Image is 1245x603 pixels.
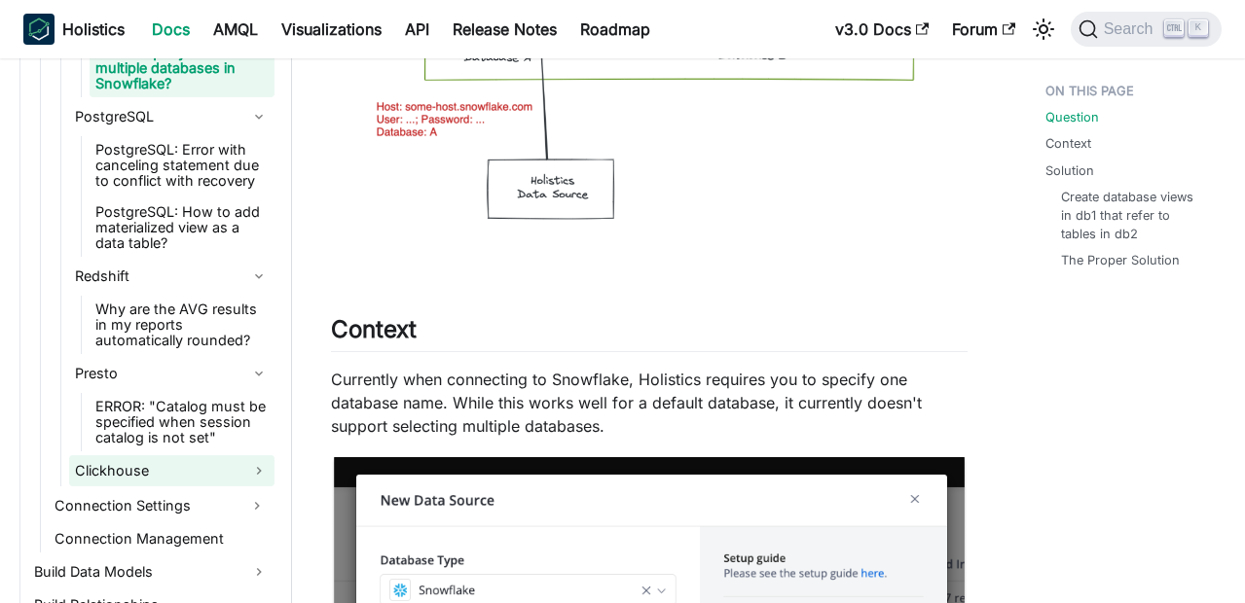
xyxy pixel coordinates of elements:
[49,525,275,552] a: Connection Management
[62,18,125,41] b: Holistics
[90,296,275,354] a: Why are the AVG results in my reports automatically rounded?
[1061,251,1180,269] a: The Proper Solution
[90,39,275,97] a: How to query tables from multiple databases in Snowflake?
[140,14,201,45] a: Docs
[331,368,968,438] p: Currently when connecting to Snowflake, Holistics requires you to specify one database name. Whil...
[270,14,393,45] a: Visualizations
[441,14,568,45] a: Release Notes
[23,14,55,45] img: Holistics
[1045,108,1099,126] a: Question
[1045,134,1091,153] a: Context
[1028,14,1059,45] button: Switch between dark and light mode (currently light mode)
[940,14,1027,45] a: Forum
[28,556,275,587] a: Build Data Models
[23,14,125,45] a: HolisticsHolistics
[239,490,275,521] button: Expand sidebar category 'Connection Settings'
[69,358,275,389] a: Presto
[1071,12,1222,47] button: Search (Ctrl+K)
[568,14,662,45] a: Roadmap
[90,393,275,451] a: ERROR: "Catalog must be specified when session catalog is not set"
[201,14,270,45] a: AMQL
[393,14,441,45] a: API
[69,101,275,132] a: PostgreSQL
[49,490,239,521] a: Connection Settings
[331,315,968,352] h2: Context
[824,14,940,45] a: v3.0 Docs
[90,198,275,257] a: PostgreSQL: How to add materialized view as a data table?
[69,261,275,292] a: Redshift
[1098,20,1165,38] span: Search
[1061,188,1206,244] a: Create database views in db1 that refer to tables in db2
[90,136,275,195] a: PostgreSQL: Error with canceling statement due to conflict with recovery
[1189,19,1208,37] kbd: K
[69,455,275,486] a: Clickhouse
[1045,161,1094,180] a: Solution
